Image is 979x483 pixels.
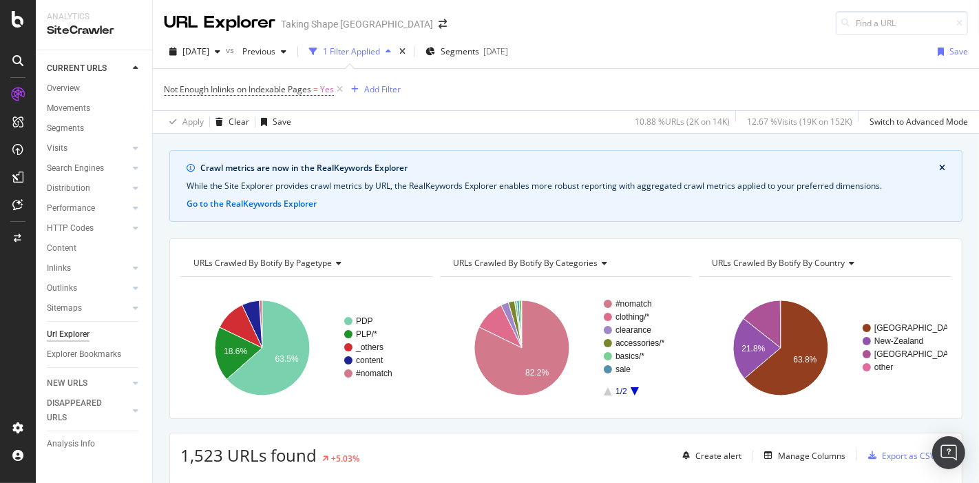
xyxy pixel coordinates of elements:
div: Search Engines [47,161,104,176]
div: Analysis Info [47,437,95,451]
button: Segments[DATE] [420,41,514,63]
a: Performance [47,201,129,216]
div: Apply [182,116,204,127]
div: Inlinks [47,261,71,276]
button: 1 Filter Applied [304,41,397,63]
div: While the Site Explorer provides crawl metrics by URL, the RealKeywords Explorer enables more rob... [187,180,945,192]
div: times [397,45,408,59]
button: [DATE] [164,41,226,63]
button: Save [255,111,291,133]
a: Visits [47,141,129,156]
a: CURRENT URLS [47,61,129,76]
div: Taking Shape [GEOGRAPHIC_DATA] [281,17,433,31]
div: info banner [169,150,962,222]
text: basics/* [615,351,644,361]
button: Previous [237,41,292,63]
a: Search Engines [47,161,129,176]
div: Switch to Advanced Mode [870,116,968,127]
div: HTTP Codes [47,221,94,236]
button: Create alert [677,444,741,466]
a: NEW URLS [47,376,129,391]
text: clothing/* [615,312,650,322]
svg: A chart. [699,288,947,408]
h4: URLs Crawled By Botify By country [709,252,939,274]
button: Add Filter [346,81,401,98]
button: Manage Columns [759,447,845,464]
div: Save [949,45,968,57]
a: Analysis Info [47,437,143,451]
text: 82.2% [525,368,549,378]
div: Distribution [47,181,90,196]
div: Add Filter [364,83,401,95]
div: 10.88 % URLs ( 2K on 14K ) [635,116,730,127]
a: Distribution [47,181,129,196]
text: 63.8% [794,355,817,364]
div: Segments [47,121,84,136]
text: New-Zealand [874,336,923,346]
button: Save [932,41,968,63]
a: Movements [47,101,143,116]
div: Clear [229,116,249,127]
a: Content [47,241,143,256]
div: NEW URLS [47,376,87,391]
span: URLs Crawled By Botify By categories [453,257,598,269]
div: +5.03% [331,453,359,464]
div: Manage Columns [778,450,845,462]
button: Export as CSV [863,444,935,466]
div: Movements [47,101,90,116]
span: 2025 Oct. 14th [182,45,209,57]
text: [GEOGRAPHIC_DATA] [874,323,960,333]
span: 1,523 URLs found [180,444,317,466]
div: Create alert [695,450,741,462]
button: Clear [210,111,249,133]
button: Go to the RealKeywords Explorer [187,198,317,210]
text: clearance [615,325,651,335]
text: 63.5% [275,354,299,364]
span: = [313,83,318,95]
div: Crawl metrics are now in the RealKeywords Explorer [200,162,939,174]
div: Content [47,241,76,256]
text: #nomatch [356,369,392,378]
input: Find a URL [836,11,968,35]
span: Previous [237,45,275,57]
a: Sitemaps [47,301,129,316]
text: 21.8% [742,344,766,353]
span: URLs Crawled By Botify By country [712,257,845,269]
a: HTTP Codes [47,221,129,236]
div: Overview [47,81,80,96]
div: Explorer Bookmarks [47,347,121,362]
span: Yes [320,80,334,99]
div: CURRENT URLS [47,61,107,76]
a: Explorer Bookmarks [47,347,143,362]
h4: URLs Crawled By Botify By pagetype [191,252,421,274]
span: Not Enough Inlinks on Indexable Pages [164,83,311,95]
div: URL Explorer [164,11,275,34]
div: Open Intercom Messenger [932,436,965,469]
text: _others [355,342,383,352]
text: PLP/* [356,329,377,339]
span: Segments [441,45,479,57]
a: Segments [47,121,143,136]
div: Outlinks [47,281,77,296]
button: close banner [936,159,949,177]
span: vs [226,44,237,56]
text: PDP [356,316,373,326]
div: 12.67 % Visits ( 19K on 152K ) [747,116,852,127]
button: Switch to Advanced Mode [864,111,968,133]
button: Apply [164,111,204,133]
a: Overview [47,81,143,96]
div: arrow-right-arrow-left [439,19,447,29]
text: #nomatch [615,299,652,309]
div: Sitemaps [47,301,82,316]
div: Visits [47,141,67,156]
div: Export as CSV [882,450,935,462]
text: 18.6% [224,347,247,357]
div: SiteCrawler [47,23,141,39]
div: Analytics [47,11,141,23]
text: [GEOGRAPHIC_DATA] [874,349,960,359]
text: sale [615,364,631,374]
svg: A chart. [180,288,429,408]
a: Inlinks [47,261,129,276]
